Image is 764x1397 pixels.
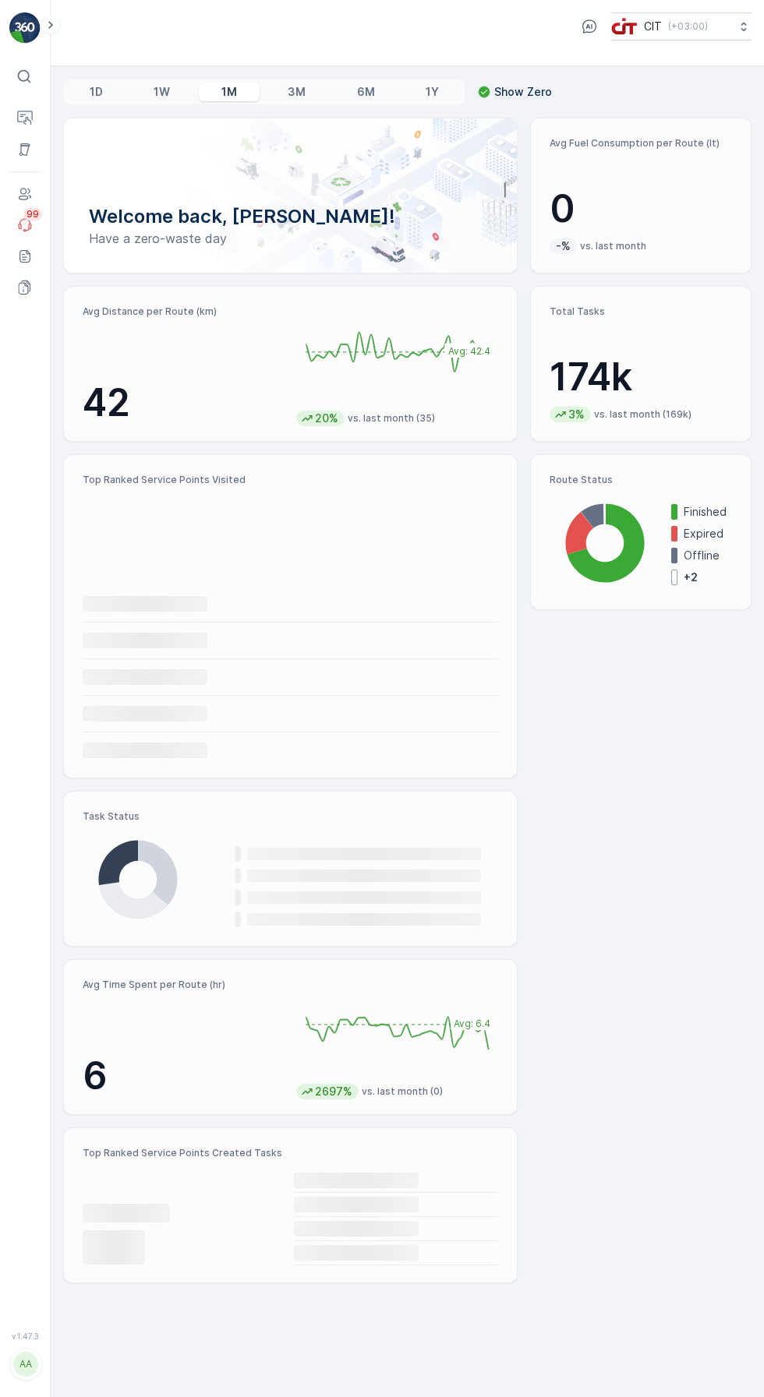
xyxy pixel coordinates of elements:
p: 0 [550,185,732,232]
p: Task Status [83,810,498,823]
p: 1W [154,84,170,100]
a: 99 [9,210,41,241]
p: Finished [684,504,732,520]
p: Avg Distance per Route (km) [83,305,284,318]
p: + 2 [684,570,698,585]
p: Expired [684,526,732,542]
p: 2697% [313,1084,354,1099]
p: Offline [684,548,732,563]
p: [EMAIL_ADDRESS][DOMAIN_NAME] [48,1360,137,1385]
p: Have a zero-waste day [89,229,492,248]
p: Avg Fuel Consumption per Route (lt) [550,137,732,150]
p: Top Ranked Service Points Visited [83,474,498,486]
p: Top Ranked Service Points Created Tasks [83,1147,498,1159]
p: ( +03:00 ) [668,20,708,33]
p: vs. last month (35) [348,412,435,425]
p: 1Y [426,84,439,100]
p: 3M [288,84,306,100]
p: [PERSON_NAME] [48,1344,137,1360]
p: 6 [83,1053,284,1099]
p: vs. last month (169k) [594,408,691,421]
p: Route Status [550,474,732,486]
img: cit-logo_pOk6rL0.png [611,18,638,35]
p: 42 [83,379,284,426]
p: 174k [550,354,732,400]
div: AA [13,1352,38,1377]
p: Avg Time Spent per Route (hr) [83,979,284,991]
button: AA [9,1344,41,1385]
p: Total Tasks [550,305,732,318]
p: ⌘B [36,70,51,83]
button: CIT(+03:00) [611,12,752,41]
p: -% [554,238,572,254]
p: vs. last month (0) [362,1085,443,1098]
p: Show Zero [494,84,552,100]
span: v 1.47.3 [9,1332,41,1341]
p: 6M [357,84,375,100]
p: Welcome back, [PERSON_NAME]! [89,204,492,229]
p: 1D [90,84,103,100]
p: vs. last month [580,240,646,252]
p: CIT [644,19,662,34]
img: logo [9,12,41,44]
p: 99 [27,208,39,220]
p: 3% [567,407,586,422]
p: 1M [221,84,237,100]
p: 20% [313,411,340,426]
